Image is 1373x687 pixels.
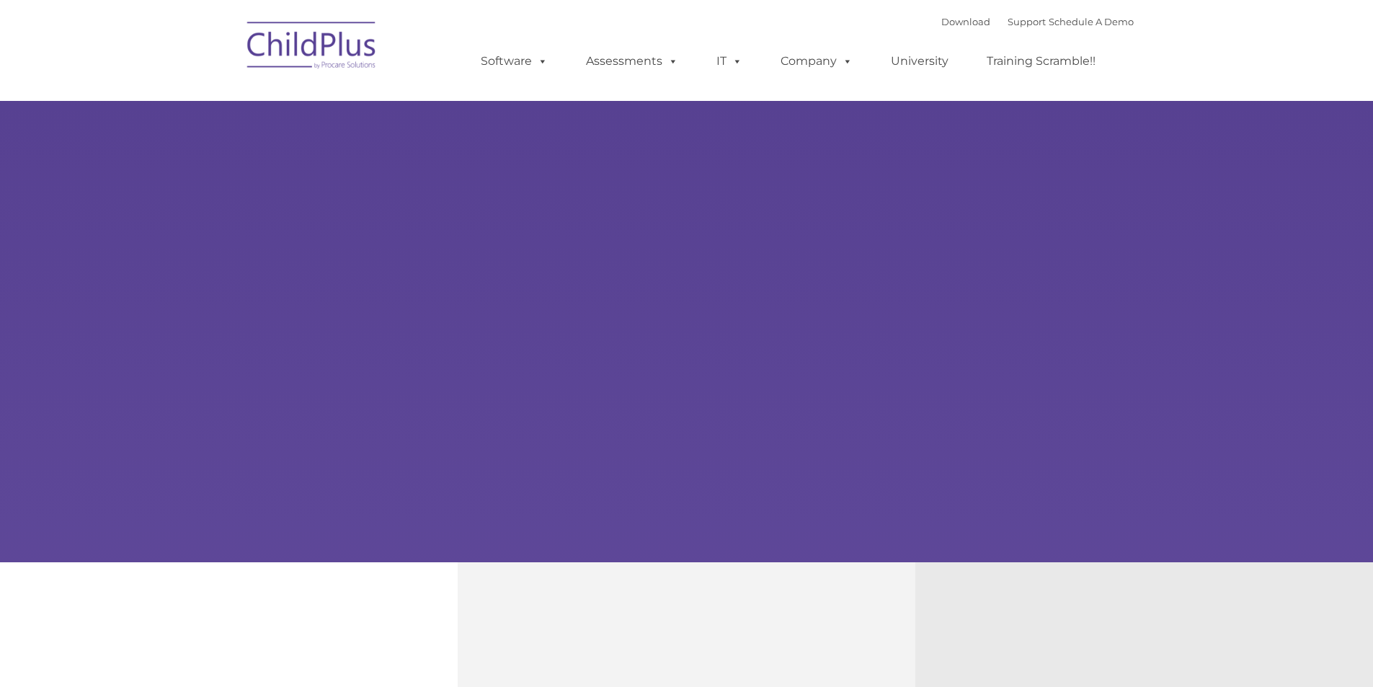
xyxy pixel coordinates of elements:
[466,47,562,76] a: Software
[876,47,963,76] a: University
[941,16,990,27] a: Download
[572,47,693,76] a: Assessments
[766,47,867,76] a: Company
[972,47,1110,76] a: Training Scramble!!
[702,47,757,76] a: IT
[941,16,1134,27] font: |
[1049,16,1134,27] a: Schedule A Demo
[1008,16,1046,27] a: Support
[240,12,384,84] img: ChildPlus by Procare Solutions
